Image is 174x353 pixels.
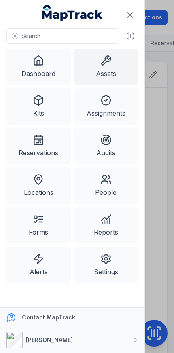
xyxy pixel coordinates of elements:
a: Audits [74,128,138,164]
a: MapTrack [42,5,103,21]
a: Alerts [6,247,71,283]
a: Dashboard [6,49,71,85]
strong: Contact MapTrack [22,314,75,321]
a: Assignments [74,88,138,125]
button: Search [6,28,119,44]
a: Reports [74,207,138,243]
button: Close navigation [121,6,138,23]
a: Locations [6,167,71,204]
a: Kits [6,88,71,125]
a: Reservations [6,128,71,164]
a: People [74,167,138,204]
a: Forms [6,207,71,243]
a: Settings [74,247,138,283]
span: Search [21,32,40,40]
strong: [PERSON_NAME] [26,336,73,343]
a: Assets [74,49,138,85]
